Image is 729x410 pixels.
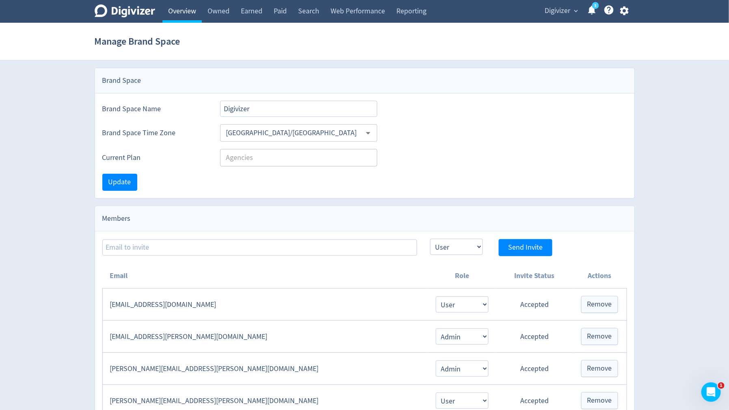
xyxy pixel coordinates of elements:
[102,353,427,385] td: [PERSON_NAME][EMAIL_ADDRESS][PERSON_NAME][DOMAIN_NAME]
[102,240,417,256] input: Email to invite
[497,321,573,353] td: Accepted
[592,2,599,9] a: 5
[581,296,618,313] button: Remove
[573,7,580,15] span: expand_more
[581,392,618,409] button: Remove
[95,28,180,54] h1: Manage Brand Space
[102,153,207,163] label: Current Plan
[362,127,374,139] button: Open
[427,263,496,289] th: Role
[581,328,618,345] button: Remove
[587,397,612,404] span: Remove
[102,321,427,353] td: [EMAIL_ADDRESS][PERSON_NAME][DOMAIN_NAME]
[499,239,552,256] button: Send Invite
[102,128,207,138] label: Brand Space Time Zone
[587,333,612,340] span: Remove
[223,127,362,139] input: Select Timezone
[594,3,596,9] text: 5
[95,68,634,93] div: Brand Space
[573,263,627,289] th: Actions
[102,263,427,289] th: Email
[545,4,571,17] span: Digivizer
[108,179,131,186] span: Update
[587,301,612,308] span: Remove
[497,289,573,321] td: Accepted
[497,353,573,385] td: Accepted
[581,360,618,377] button: Remove
[95,206,634,231] div: Members
[542,4,580,17] button: Digivizer
[102,289,427,321] td: [EMAIL_ADDRESS][DOMAIN_NAME]
[102,174,137,191] button: Update
[701,382,721,402] iframe: Intercom live chat
[220,101,378,117] input: Brand Space
[102,104,207,114] label: Brand Space Name
[587,365,612,372] span: Remove
[497,263,573,289] th: Invite Status
[508,244,543,251] span: Send Invite
[718,382,725,389] span: 1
